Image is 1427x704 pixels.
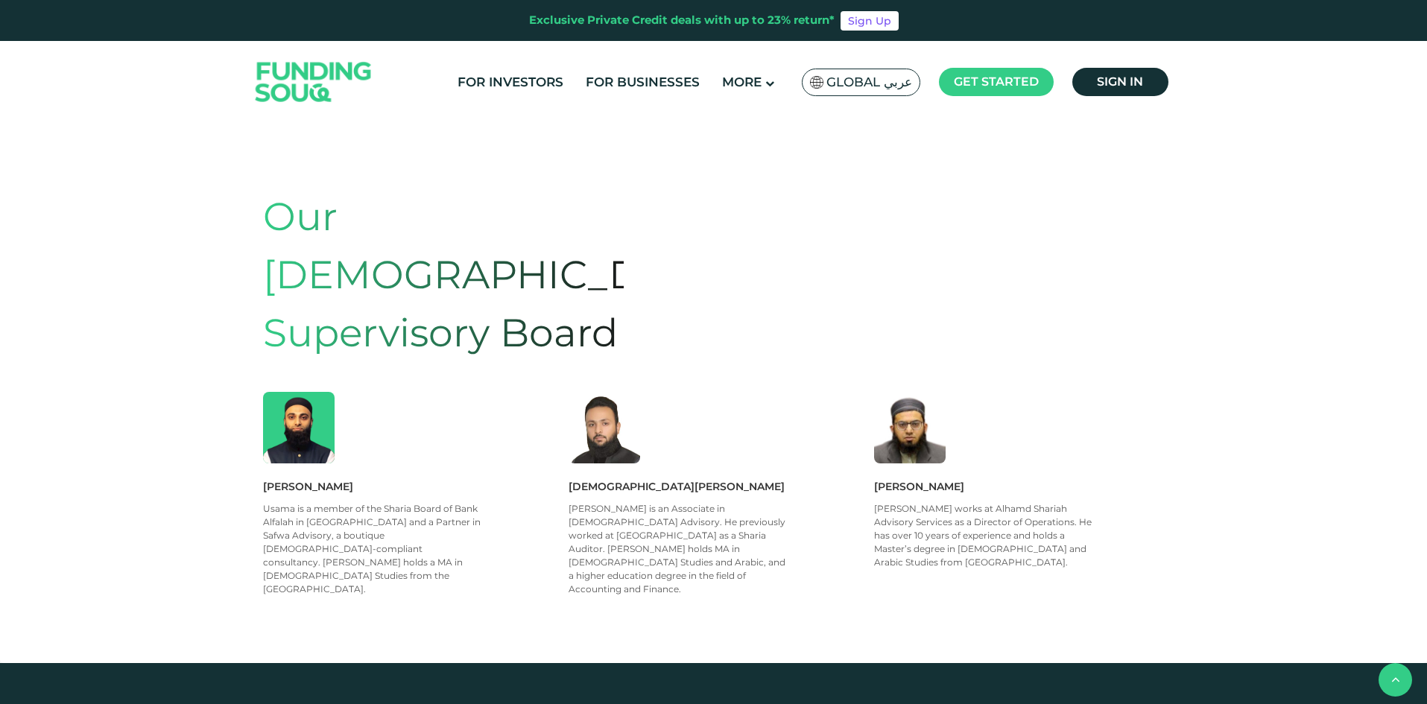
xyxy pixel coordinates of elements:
[826,74,912,91] span: Global عربي
[841,11,899,31] a: Sign Up
[810,76,823,89] img: SA Flag
[263,502,481,596] p: Usama is a member of the Sharia Board of Bank Alfalah in [GEOGRAPHIC_DATA] and a Partner in Safwa...
[1072,68,1168,96] a: Sign in
[241,45,387,120] img: Logo
[263,392,335,463] img: Member Image
[582,70,703,95] a: For Businesses
[874,478,1165,495] div: [PERSON_NAME]
[569,478,859,495] div: [DEMOGRAPHIC_DATA][PERSON_NAME]
[569,392,640,463] img: Member Image
[529,12,835,29] div: Exclusive Private Credit deals with up to 23% return*
[874,392,946,463] img: Member Image
[263,193,727,356] span: Our [DEMOGRAPHIC_DATA] Supervisory Board
[874,502,1092,569] p: [PERSON_NAME] works at Alhamd Shariah Advisory Services as a Director of Operations. He has over ...
[454,70,567,95] a: For Investors
[722,74,762,89] span: More
[263,478,554,495] div: [PERSON_NAME]
[1379,663,1412,697] button: back
[569,502,787,596] p: [PERSON_NAME] is an Associate in [DEMOGRAPHIC_DATA] Advisory. He previously worked at [GEOGRAPHIC...
[1097,74,1143,89] span: Sign in
[954,74,1039,89] span: Get started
